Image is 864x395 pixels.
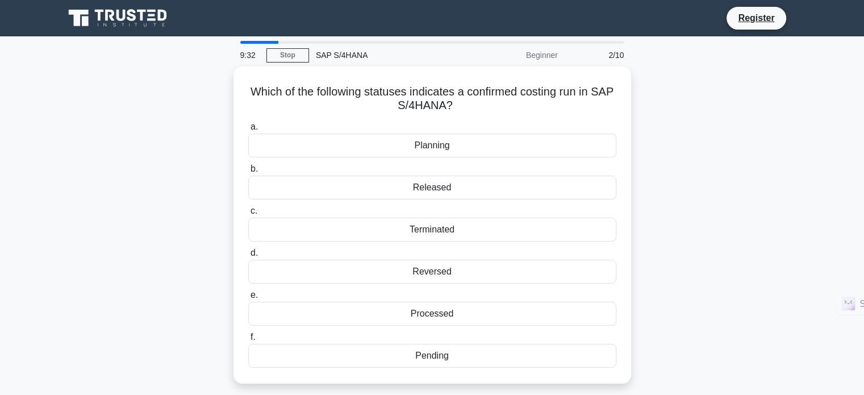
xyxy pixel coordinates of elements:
[266,48,309,63] a: Stop
[248,302,616,326] div: Processed
[251,206,257,215] span: c.
[248,344,616,368] div: Pending
[248,260,616,284] div: Reversed
[565,44,631,66] div: 2/10
[309,44,465,66] div: SAP S/4HANA
[251,248,258,257] span: d.
[248,134,616,157] div: Planning
[465,44,565,66] div: Beginner
[251,290,258,300] span: e.
[251,164,258,173] span: b.
[251,332,256,342] span: f.
[731,11,781,25] a: Register
[233,44,266,66] div: 9:32
[248,218,616,242] div: Terminated
[248,176,616,199] div: Released
[251,122,258,131] span: a.
[247,85,617,113] h5: Which of the following statuses indicates a confirmed costing run in SAP S/4HANA?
